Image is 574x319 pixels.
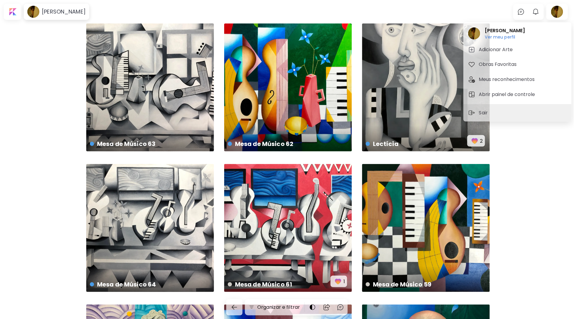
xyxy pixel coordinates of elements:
h5: Meus reconhecimentos [479,76,537,83]
button: tabMeus reconhecimentos [466,73,569,85]
img: tab [468,61,475,68]
button: sign-outSair [466,107,492,119]
h5: Obras Favoritas [479,61,519,68]
button: tabAdicionar Arte [466,44,569,56]
h5: Adicionar Arte [479,46,515,53]
button: tabObras Favoritas [466,58,569,70]
img: tab [468,76,475,83]
button: tabAbrir painel de controle [466,88,569,101]
img: tab [468,46,475,53]
h5: Abrir painel de controle [479,91,537,98]
h6: Ver meu perfil [485,34,525,40]
h2: [PERSON_NAME] [485,27,525,34]
p: Sair [479,109,490,116]
img: tab [468,91,475,98]
img: sign-out [468,109,475,116]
